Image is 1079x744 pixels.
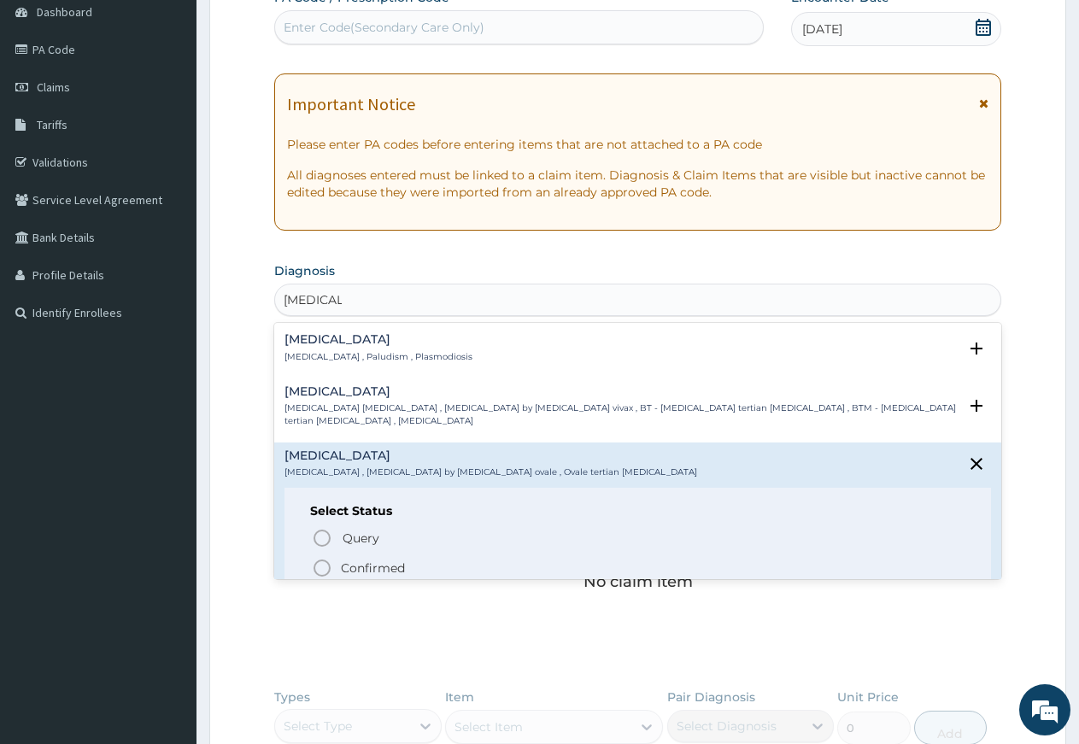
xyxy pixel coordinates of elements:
[89,96,287,118] div: Chat with us now
[37,4,92,20] span: Dashboard
[312,558,332,578] i: status option filled
[32,85,69,128] img: d_794563401_company_1708531726252_794563401
[343,530,379,547] span: Query
[966,338,987,359] i: open select status
[284,449,697,462] h4: [MEDICAL_DATA]
[284,351,472,363] p: [MEDICAL_DATA] , Paludism , Plasmodiosis
[287,136,988,153] p: Please enter PA codes before entering items that are not attached to a PA code
[284,402,958,427] p: [MEDICAL_DATA] [MEDICAL_DATA] , [MEDICAL_DATA] by [MEDICAL_DATA] vivax , BT - [MEDICAL_DATA] tert...
[284,19,484,36] div: Enter Code(Secondary Care Only)
[280,9,321,50] div: Minimize live chat window
[287,167,988,201] p: All diagnoses entered must be linked to a claim item. Diagnosis & Claim Items that are visible bu...
[284,466,697,478] p: [MEDICAL_DATA] , [MEDICAL_DATA] by [MEDICAL_DATA] ovale , Ovale tertian [MEDICAL_DATA]
[312,528,332,548] i: status option query
[966,454,987,474] i: close select status
[966,395,987,416] i: open select status
[99,215,236,388] span: We're online!
[341,559,405,577] p: Confirmed
[310,505,965,518] h6: Select Status
[287,95,415,114] h1: Important Notice
[284,333,472,346] h4: [MEDICAL_DATA]
[802,21,842,38] span: [DATE]
[9,466,325,526] textarea: Type your message and hit 'Enter'
[583,573,693,590] p: No claim item
[274,262,335,279] label: Diagnosis
[284,385,958,398] h4: [MEDICAL_DATA]
[37,117,67,132] span: Tariffs
[37,79,70,95] span: Claims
